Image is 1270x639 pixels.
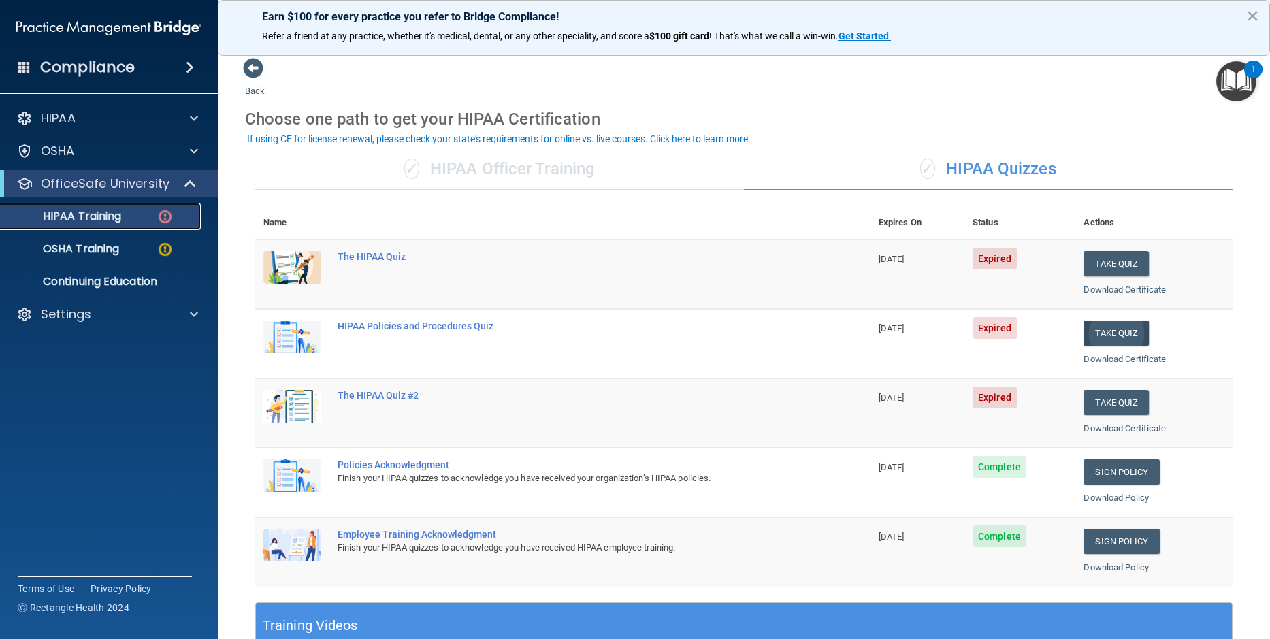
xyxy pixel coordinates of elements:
p: HIPAA [41,110,76,127]
span: [DATE] [879,254,905,264]
span: Complete [973,456,1026,478]
th: Actions [1075,206,1233,240]
span: Ⓒ Rectangle Health 2024 [18,601,129,615]
button: Close [1246,5,1259,27]
span: [DATE] [879,531,905,542]
p: Continuing Education [9,275,195,289]
span: [DATE] [879,393,905,403]
a: OSHA [16,143,198,159]
span: Expired [973,387,1017,408]
strong: $100 gift card [649,31,709,42]
h5: Training Videos [263,614,358,638]
th: Expires On [870,206,964,240]
div: 1 [1251,69,1256,87]
div: Finish your HIPAA quizzes to acknowledge you have received your organization’s HIPAA policies. [338,470,802,487]
span: [DATE] [879,462,905,472]
a: Download Policy [1084,493,1149,503]
a: Back [245,69,265,96]
a: Sign Policy [1084,529,1159,554]
div: Choose one path to get your HIPAA Certification [245,99,1243,139]
div: HIPAA Quizzes [744,149,1233,190]
div: Finish your HIPAA quizzes to acknowledge you have received HIPAA employee training. [338,540,802,556]
div: The HIPAA Quiz [338,251,802,262]
div: HIPAA Officer Training [255,149,744,190]
img: warning-circle.0cc9ac19.png [157,241,174,258]
div: HIPAA Policies and Procedures Quiz [338,321,802,331]
a: Settings [16,306,198,323]
p: HIPAA Training [9,210,121,223]
p: OfficeSafe University [41,176,169,192]
button: Take Quiz [1084,321,1149,346]
a: Sign Policy [1084,459,1159,485]
a: HIPAA [16,110,198,127]
p: Settings [41,306,91,323]
div: If using CE for license renewal, please check your state's requirements for online vs. live cours... [247,134,751,144]
img: danger-circle.6113f641.png [157,208,174,225]
img: PMB logo [16,14,201,42]
a: Download Policy [1084,562,1149,572]
iframe: Drift Widget Chat Controller [1202,545,1254,597]
p: Earn $100 for every practice you refer to Bridge Compliance! [262,10,1226,23]
a: Download Certificate [1084,354,1166,364]
span: Expired [973,317,1017,339]
a: Download Certificate [1084,284,1166,295]
p: OSHA Training [9,242,119,256]
a: OfficeSafe University [16,176,197,192]
button: Open Resource Center, 1 new notification [1216,61,1256,101]
a: Download Certificate [1084,423,1166,433]
button: Take Quiz [1084,251,1149,276]
h4: Compliance [40,58,135,77]
a: Get Started [838,31,891,42]
div: The HIPAA Quiz #2 [338,390,802,401]
span: ✓ [920,159,935,179]
a: Terms of Use [18,582,74,595]
span: [DATE] [879,323,905,333]
th: Name [255,206,329,240]
span: ! That's what we call a win-win. [709,31,838,42]
div: Policies Acknowledgment [338,459,802,470]
strong: Get Started [838,31,889,42]
span: Refer a friend at any practice, whether it's medical, dental, or any other speciality, and score a [262,31,649,42]
a: Privacy Policy [91,582,152,595]
span: Expired [973,248,1017,269]
th: Status [964,206,1075,240]
span: ✓ [404,159,419,179]
button: Take Quiz [1084,390,1149,415]
span: Complete [973,525,1026,547]
button: If using CE for license renewal, please check your state's requirements for online vs. live cours... [245,132,753,146]
div: Employee Training Acknowledgment [338,529,802,540]
p: OSHA [41,143,75,159]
